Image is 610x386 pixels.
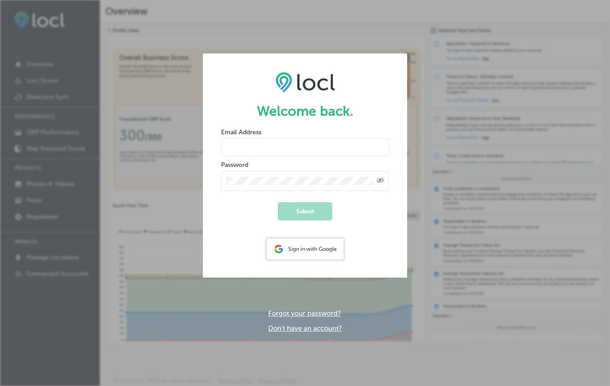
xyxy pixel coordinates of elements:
[268,309,341,318] a: Forgot your password?
[221,161,248,169] label: Password
[268,324,342,332] a: Don't have an account?
[221,103,389,119] h1: Welcome back.
[267,239,344,259] div: Sign in with Google
[275,72,335,93] img: LOCL logo
[377,177,384,185] span: Toggle password visibility
[221,128,261,136] label: Email Address
[278,202,332,220] button: Submit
